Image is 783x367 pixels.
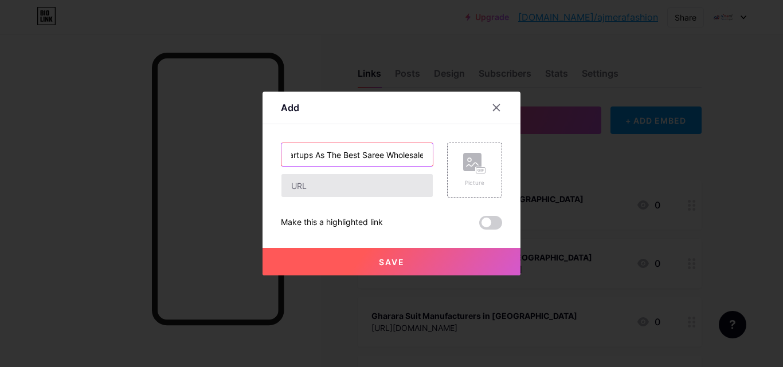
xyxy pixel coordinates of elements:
div: Make this a highlighted link [281,216,383,230]
input: URL [281,174,433,197]
input: Title [281,143,433,166]
span: Save [379,257,405,267]
div: Picture [463,179,486,187]
div: Add [281,101,299,115]
button: Save [263,248,520,275]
